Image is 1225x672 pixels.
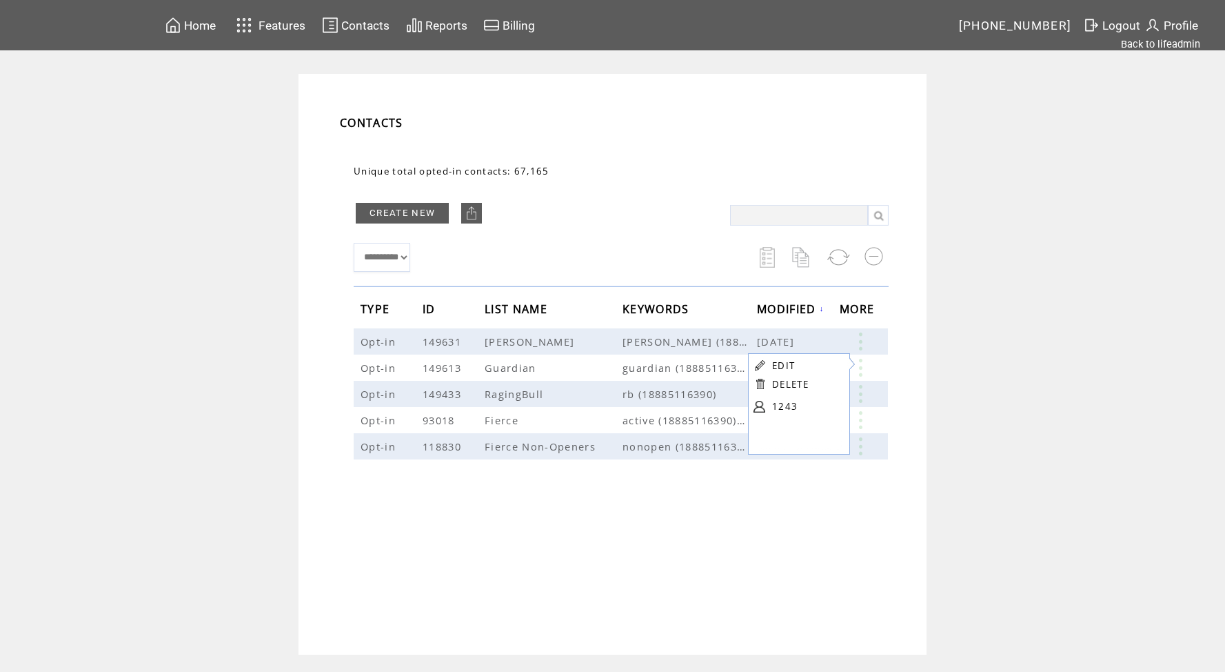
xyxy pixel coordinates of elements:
[361,413,399,427] span: Opt-in
[757,335,798,348] span: [DATE]
[485,361,540,375] span: Guardian
[622,298,693,324] span: KEYWORDS
[356,203,449,224] a: CREATE NEW
[404,14,469,36] a: Reports
[259,19,305,32] span: Features
[230,12,308,39] a: Features
[1121,38,1200,50] a: Back to lifeadmin
[622,439,757,453] span: nonopen (18885116390)
[423,387,465,401] span: 149433
[1142,14,1200,36] a: Profile
[483,17,500,34] img: creidtcard.svg
[423,298,439,324] span: ID
[423,304,439,313] a: ID
[622,304,693,313] a: KEYWORDS
[1164,19,1198,32] span: Profile
[232,14,256,37] img: features.svg
[840,298,878,324] span: MORE
[354,165,549,177] span: Unique total opted-in contacts: 67,165
[622,387,757,401] span: rb (18885116390)
[772,359,795,372] a: EDIT
[423,361,465,375] span: 149613
[1083,17,1100,34] img: exit.svg
[165,17,181,34] img: home.svg
[465,206,478,220] img: upload.png
[757,298,820,324] span: MODIFIED
[361,387,399,401] span: Opt-in
[757,304,824,313] a: MODIFIED↓
[622,335,757,348] span: meza (18885116390)
[1081,14,1142,36] a: Logout
[361,298,393,324] span: TYPE
[1102,19,1140,32] span: Logout
[485,298,551,324] span: LIST NAME
[320,14,392,36] a: Contacts
[423,413,458,427] span: 93018
[361,335,399,348] span: Opt-in
[184,19,216,32] span: Home
[361,304,393,313] a: TYPE
[322,17,338,34] img: contacts.svg
[622,361,757,375] span: guardian (18885116390)
[163,14,218,36] a: Home
[423,335,465,348] span: 149631
[772,396,841,417] a: 1243
[503,19,535,32] span: Billing
[485,387,547,401] span: RagingBull
[772,378,809,391] a: DELETE
[622,413,757,427] span: active (18885116390),fierce (18885116390),fierce (40691),go (18885116390),now (18885116390),sms2 ...
[959,19,1072,32] span: [PHONE_NUMBER]
[341,19,389,32] span: Contacts
[485,304,551,313] a: LIST NAME
[361,439,399,453] span: Opt-in
[485,335,578,348] span: [PERSON_NAME]
[406,17,423,34] img: chart.svg
[485,439,599,453] span: Fierce Non-Openers
[361,361,399,375] span: Opt-in
[481,14,537,36] a: Billing
[485,413,522,427] span: Fierce
[1144,17,1161,34] img: profile.svg
[423,439,465,453] span: 118830
[340,115,403,130] span: CONTACTS
[425,19,467,32] span: Reports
